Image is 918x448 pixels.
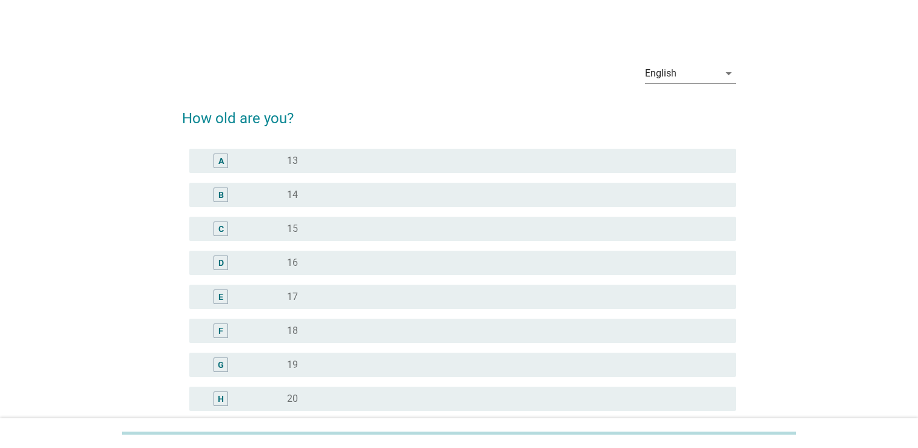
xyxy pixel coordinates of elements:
[287,189,298,201] label: 14
[645,68,677,79] div: English
[287,359,298,371] label: 19
[218,154,224,167] div: A
[287,291,298,303] label: 17
[287,257,298,269] label: 16
[287,155,298,167] label: 13
[182,95,736,129] h2: How old are you?
[218,392,224,405] div: H
[721,66,736,81] i: arrow_drop_down
[218,358,224,371] div: G
[218,256,224,269] div: D
[218,188,224,201] div: B
[287,223,298,235] label: 15
[218,290,223,303] div: E
[218,222,224,235] div: C
[218,324,223,337] div: F
[287,325,298,337] label: 18
[287,393,298,405] label: 20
